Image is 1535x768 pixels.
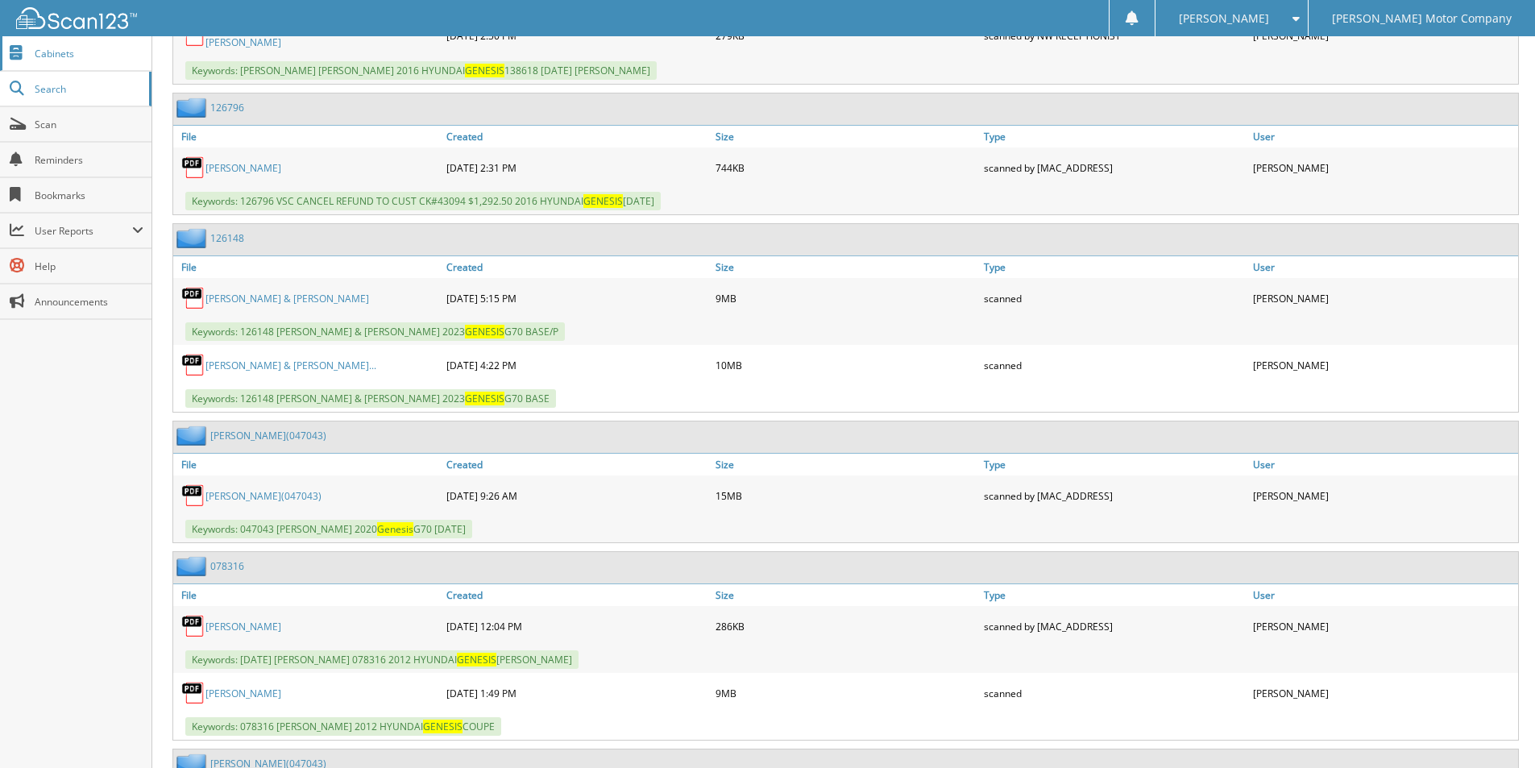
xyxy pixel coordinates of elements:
[442,479,711,512] div: [DATE] 9:26 AM
[980,282,1249,314] div: scanned
[173,584,442,606] a: File
[181,286,205,310] img: PDF.png
[176,556,210,576] img: folder2.png
[210,101,244,114] a: 126796
[457,653,496,666] span: GENESIS
[711,610,981,642] div: 286KB
[205,687,281,700] a: [PERSON_NAME]
[423,720,463,733] span: GENESIS
[1249,454,1518,475] a: User
[176,98,210,118] img: folder2.png
[711,126,981,147] a: Size
[1454,691,1535,768] iframe: Chat Widget
[711,454,981,475] a: Size
[1249,282,1518,314] div: [PERSON_NAME]
[980,152,1249,184] div: scanned by [MAC_ADDRESS]
[1249,126,1518,147] a: User
[1249,584,1518,606] a: User
[185,322,565,341] span: Keywords: 126148 [PERSON_NAME] & [PERSON_NAME] 2023 G70 BASE/P
[442,584,711,606] a: Created
[210,559,244,573] a: 078316
[205,292,369,305] a: [PERSON_NAME] & [PERSON_NAME]
[181,614,205,638] img: PDF.png
[980,256,1249,278] a: Type
[711,677,981,709] div: 9MB
[711,256,981,278] a: Size
[185,61,657,80] span: Keywords: [PERSON_NAME] [PERSON_NAME] 2016 HYUNDAI 138618 [DATE] [PERSON_NAME]
[442,454,711,475] a: Created
[185,717,501,736] span: Keywords: 078316 [PERSON_NAME] 2012 HYUNDAI COUPE
[711,282,981,314] div: 9MB
[583,194,623,208] span: GENESIS
[176,426,210,446] img: folder2.png
[1249,152,1518,184] div: [PERSON_NAME]
[1249,256,1518,278] a: User
[173,126,442,147] a: File
[35,189,143,202] span: Bookmarks
[377,522,413,536] span: Genesis
[205,359,376,372] a: [PERSON_NAME] & [PERSON_NAME]...
[35,82,141,96] span: Search
[980,677,1249,709] div: scanned
[980,479,1249,512] div: scanned by [MAC_ADDRESS]
[173,454,442,475] a: File
[16,7,137,29] img: scan123-logo-white.svg
[176,228,210,248] img: folder2.png
[465,325,504,338] span: GENESIS
[185,650,579,669] span: Keywords: [DATE] [PERSON_NAME] 078316 2012 HYUNDAI [PERSON_NAME]
[980,454,1249,475] a: Type
[465,392,504,405] span: GENESIS
[185,389,556,408] span: Keywords: 126148 [PERSON_NAME] & [PERSON_NAME] 2023 G70 BASE
[442,349,711,381] div: [DATE] 4:22 PM
[1179,14,1269,23] span: [PERSON_NAME]
[442,610,711,642] div: [DATE] 12:04 PM
[35,224,132,238] span: User Reports
[1249,349,1518,381] div: [PERSON_NAME]
[711,479,981,512] div: 15MB
[205,161,281,175] a: [PERSON_NAME]
[980,584,1249,606] a: Type
[181,156,205,180] img: PDF.png
[711,349,981,381] div: 10MB
[181,681,205,705] img: PDF.png
[980,349,1249,381] div: scanned
[442,677,711,709] div: [DATE] 1:49 PM
[711,152,981,184] div: 744KB
[205,489,322,503] a: [PERSON_NAME](047043)
[35,259,143,273] span: Help
[185,520,472,538] span: Keywords: 047043 [PERSON_NAME] 2020 G70 [DATE]
[465,64,504,77] span: GENESIS
[1332,14,1512,23] span: [PERSON_NAME] Motor Company
[173,256,442,278] a: File
[35,47,143,60] span: Cabinets
[185,192,661,210] span: Keywords: 126796 VSC CANCEL REFUND TO CUST CK#43094 $1,292.50 2016 HYUNDAI [DATE]
[442,282,711,314] div: [DATE] 5:15 PM
[980,126,1249,147] a: Type
[1249,677,1518,709] div: [PERSON_NAME]
[1249,479,1518,512] div: [PERSON_NAME]
[181,484,205,508] img: PDF.png
[980,610,1249,642] div: scanned by [MAC_ADDRESS]
[711,584,981,606] a: Size
[35,118,143,131] span: Scan
[35,295,143,309] span: Announcements
[205,620,281,633] a: [PERSON_NAME]
[442,152,711,184] div: [DATE] 2:31 PM
[210,231,244,245] a: 126148
[442,256,711,278] a: Created
[210,429,326,442] a: [PERSON_NAME](047043)
[35,153,143,167] span: Reminders
[1249,610,1518,642] div: [PERSON_NAME]
[181,353,205,377] img: PDF.png
[442,126,711,147] a: Created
